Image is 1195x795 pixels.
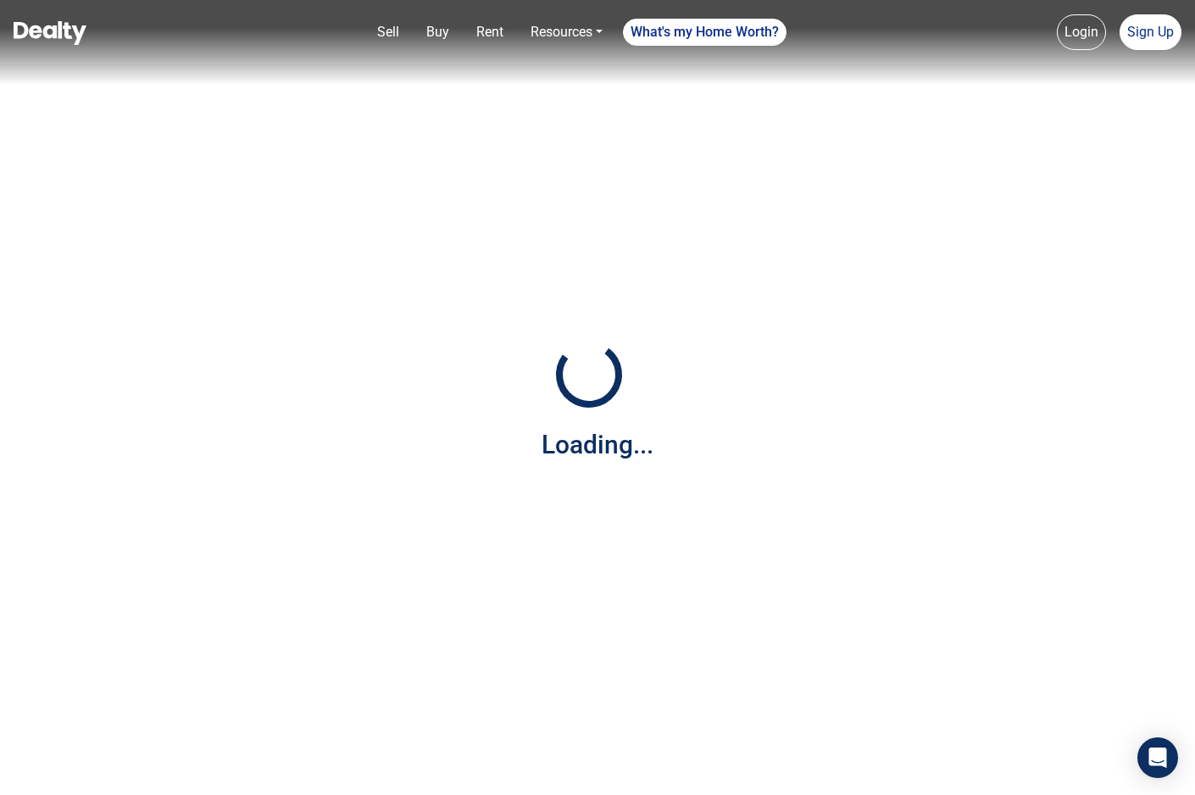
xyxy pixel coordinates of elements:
[8,744,59,795] iframe: BigID CMP Widget
[14,21,86,45] img: Dealty - Buy, Sell & Rent Homes
[420,15,456,49] a: Buy
[1057,14,1106,50] a: Login
[1120,14,1181,50] a: Sign Up
[623,19,786,46] a: What's my Home Worth?
[1137,737,1178,778] div: Open Intercom Messenger
[547,332,631,417] img: Loading
[524,15,609,49] a: Resources
[470,15,510,49] a: Rent
[542,425,653,464] div: Loading...
[370,15,406,49] a: Sell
